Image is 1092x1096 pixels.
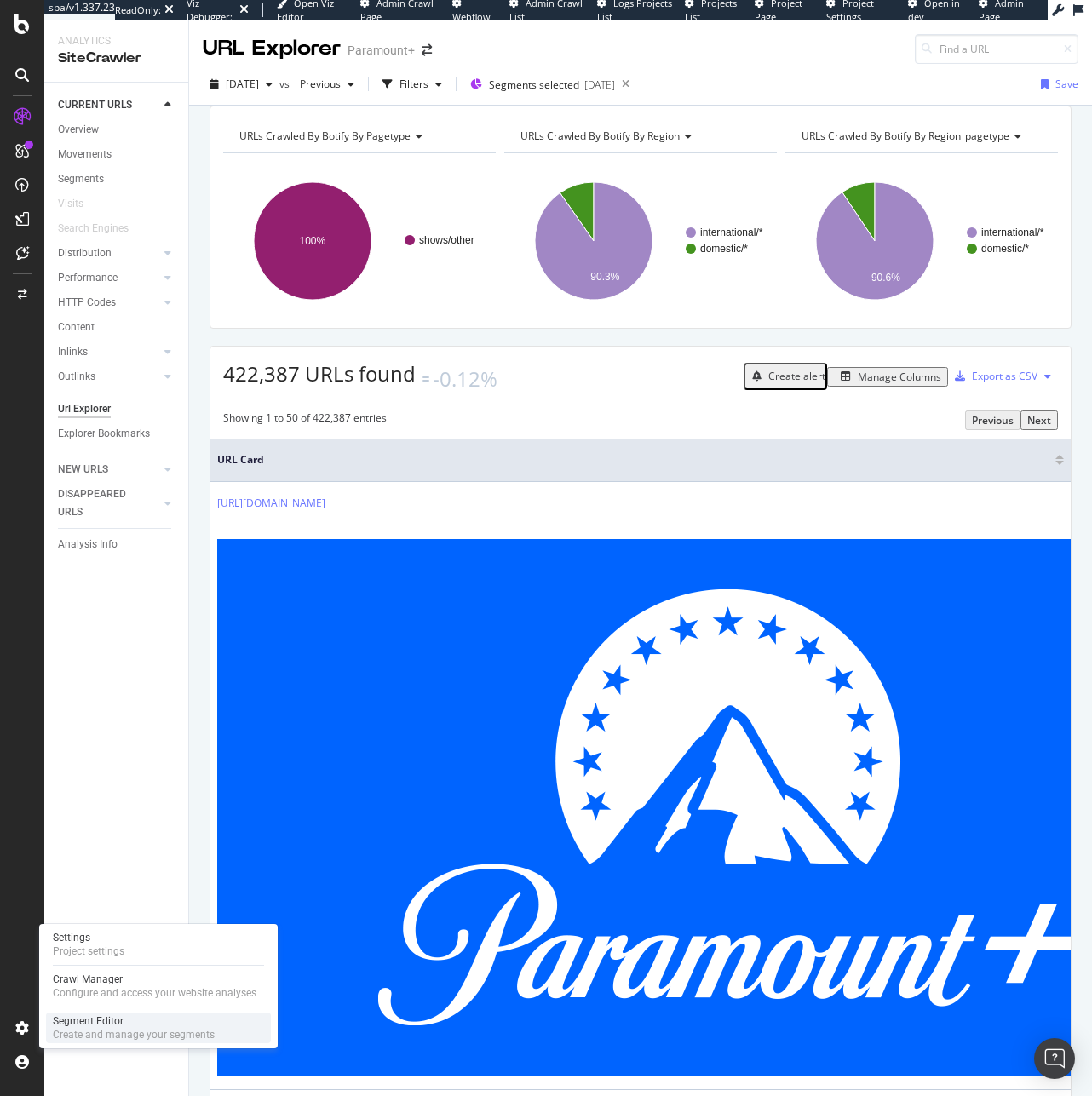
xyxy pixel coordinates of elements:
a: HTTP Codes [58,294,159,312]
div: Content [58,318,95,336]
span: URLs Crawled By Botify By region_pagetype [802,129,1009,143]
div: NEW URLS [58,461,108,479]
text: 100% [300,235,326,247]
h4: URLs Crawled By Botify By region_pagetype [798,123,1043,150]
a: Segments [58,170,176,188]
div: Analytics [58,34,175,49]
button: Previous [293,71,361,98]
button: Export as CSV [948,363,1037,390]
a: Url Explorer [58,400,176,418]
div: DISAPPEARED URLS [58,485,144,521]
span: URLs Crawled By Botify By region [520,129,680,143]
span: vs [279,77,293,91]
span: URL Card [217,452,1051,468]
a: NEW URLS [58,461,159,479]
text: international/* [700,227,763,238]
div: Outlinks [58,368,95,386]
span: 2025 Sep. 8th [226,77,259,91]
button: Save [1034,71,1078,98]
text: international/* [981,227,1044,238]
a: Outlinks [58,368,159,386]
div: Create alert [768,369,825,383]
div: -0.12% [433,364,497,393]
div: Create and manage your segments [53,1028,215,1041]
div: HTTP Codes [58,294,116,312]
a: SettingsProject settings [46,929,271,960]
div: Previous [972,413,1014,427]
text: 90.3% [590,271,619,283]
a: Explorer Bookmarks [58,425,176,443]
div: Search Engines [58,220,129,238]
div: Movements [58,146,112,164]
div: Crawl Manager [53,973,256,986]
svg: A chart. [504,167,777,315]
span: Segments selected [489,77,579,92]
div: Manage Columns [858,370,941,384]
div: Export as CSV [972,369,1037,383]
div: Analysis Info [58,536,118,554]
a: Overview [58,121,176,139]
button: Create alert [744,363,827,390]
div: Next [1027,413,1051,427]
div: Open Intercom Messenger [1034,1038,1075,1079]
div: Overview [58,121,99,139]
span: Previous [293,77,341,91]
div: URL Explorer [203,34,341,63]
div: CURRENT URLS [58,96,132,114]
div: Visits [58,195,83,213]
div: Settings [53,931,124,944]
div: Filters [399,77,428,91]
svg: A chart. [785,167,1058,315]
div: arrow-right-arrow-left [422,44,432,56]
div: Project settings [53,944,124,958]
a: Content [58,318,176,336]
a: Search Engines [58,220,146,238]
text: shows/other [419,234,474,246]
div: Showing 1 to 50 of 422,387 entries [223,410,387,430]
text: 90.6% [871,272,900,284]
a: Distribution [58,244,159,262]
a: Analysis Info [58,536,176,554]
button: Previous [965,410,1020,430]
div: Configure and access your website analyses [53,986,256,1000]
text: domestic/* [700,243,748,255]
svg: A chart. [223,167,496,315]
img: Equal [422,376,429,382]
div: Url Explorer [58,400,111,418]
h4: URLs Crawled By Botify By pagetype [236,123,480,150]
a: Crawl ManagerConfigure and access your website analyses [46,971,271,1001]
a: Performance [58,269,159,287]
a: DISAPPEARED URLS [58,485,159,521]
div: Inlinks [58,343,88,361]
div: Segments [58,170,104,188]
span: URLs Crawled By Botify By pagetype [239,129,411,143]
text: domestic/* [981,243,1029,255]
button: [DATE] [203,71,279,98]
a: [URL][DOMAIN_NAME] [217,496,325,511]
button: Segments selected[DATE] [463,71,615,98]
button: Filters [376,71,449,98]
div: Segment Editor [53,1014,215,1028]
div: Explorer Bookmarks [58,425,150,443]
input: Find a URL [915,34,1078,64]
a: Visits [58,195,101,213]
button: Manage Columns [827,367,948,387]
div: [DATE] [584,77,615,92]
div: SiteCrawler [58,49,175,68]
div: Save [1055,77,1078,91]
a: Inlinks [58,343,159,361]
a: CURRENT URLS [58,96,159,114]
a: Segment EditorCreate and manage your segments [46,1013,271,1043]
div: Distribution [58,244,112,262]
span: Webflow [452,10,491,23]
div: Performance [58,269,118,287]
div: Paramount+ [348,42,415,59]
a: Movements [58,146,176,164]
h4: URLs Crawled By Botify By region [517,123,762,150]
span: 422,387 URLs found [223,359,416,387]
button: Next [1020,410,1058,430]
div: ReadOnly: [115,3,161,17]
